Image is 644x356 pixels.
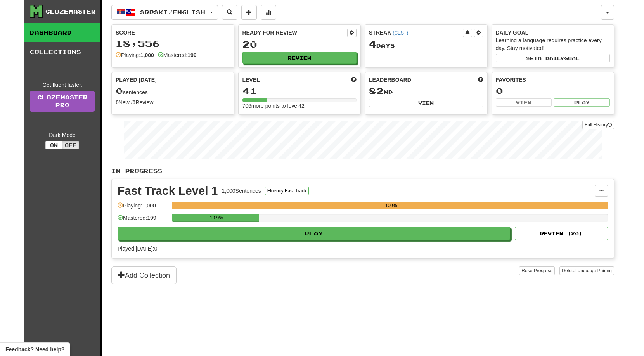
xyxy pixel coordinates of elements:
div: Playing: [116,51,154,59]
button: View [496,98,552,107]
div: 18,556 [116,39,230,48]
div: nd [369,86,483,96]
strong: 1,000 [140,52,154,58]
span: a daily [538,55,564,61]
p: In Progress [111,167,614,175]
button: ResetProgress [519,266,554,275]
button: Review (20) [515,227,608,240]
span: 0 [116,85,123,96]
div: Day s [369,40,483,50]
button: Add Collection [111,266,177,284]
button: Off [62,141,79,149]
strong: 0 [116,99,119,105]
button: Seta dailygoal [496,54,610,62]
button: Srpski/English [111,5,218,20]
div: 20 [242,40,357,49]
span: Level [242,76,260,84]
a: Collections [24,42,100,62]
strong: 199 [187,52,196,58]
button: Search sentences [222,5,237,20]
span: Played [DATE]: 0 [118,245,157,252]
button: Fluency Fast Track [265,187,309,195]
span: Progress [534,268,552,273]
button: Play [554,98,610,107]
button: On [45,141,62,149]
button: DeleteLanguage Pairing [559,266,614,275]
div: Streak [369,29,463,36]
div: Dark Mode [30,131,95,139]
a: (CEST) [393,30,408,36]
div: Mastered: 199 [118,214,168,227]
div: Daily Goal [496,29,610,36]
button: More stats [261,5,276,20]
div: Favorites [496,76,610,84]
a: ClozemasterPro [30,91,95,112]
div: 1,000 Sentences [222,187,261,195]
div: Score [116,29,230,36]
div: New / Review [116,99,230,106]
div: Get fluent faster. [30,81,95,89]
div: 19.9% [174,214,258,222]
span: This week in points, UTC [478,76,483,84]
div: Playing: 1,000 [118,202,168,214]
div: Clozemaster [45,8,96,16]
div: 0 [496,86,610,96]
button: Add sentence to collection [241,5,257,20]
div: 41 [242,86,357,96]
div: 706 more points to level 42 [242,102,357,110]
div: 100% [174,202,608,209]
button: Full History [582,121,614,129]
strong: 0 [133,99,136,105]
div: Ready for Review [242,29,348,36]
button: View [369,99,483,107]
div: Learning a language requires practice every day. Stay motivated! [496,36,610,52]
button: Play [118,227,510,240]
button: Review [242,52,357,64]
div: sentences [116,86,230,96]
span: Language Pairing [575,268,612,273]
a: Dashboard [24,23,100,42]
span: 82 [369,85,384,96]
span: Leaderboard [369,76,411,84]
div: Mastered: [158,51,197,59]
span: Played [DATE] [116,76,157,84]
span: Open feedback widget [5,346,64,353]
span: Score more points to level up [351,76,357,84]
div: Fast Track Level 1 [118,185,218,197]
span: 4 [369,39,376,50]
span: Srpski / English [140,9,205,16]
